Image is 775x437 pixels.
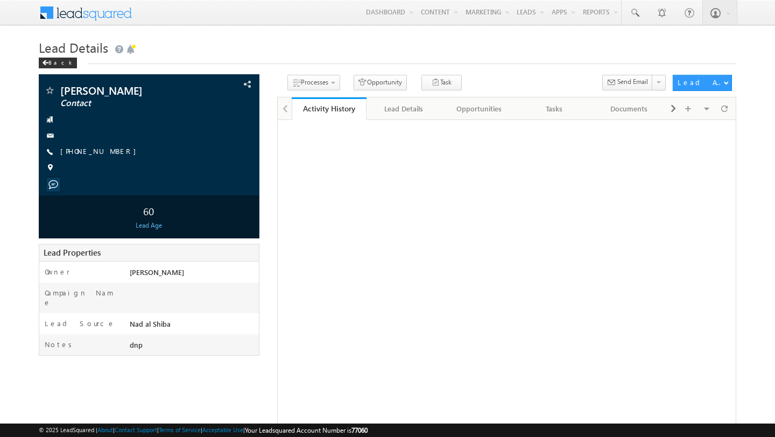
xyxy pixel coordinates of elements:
[45,267,70,277] label: Owner
[130,340,143,349] span: dnp
[287,75,340,90] button: Processes
[45,288,119,307] label: Campaign Name
[421,75,462,90] button: Task
[245,426,368,434] span: Your Leadsquared Account Number is
[442,97,517,120] a: Opportunities
[39,58,77,68] div: Back
[45,319,115,328] label: Lead Source
[678,77,723,87] div: Lead Actions
[300,103,359,114] div: Activity History
[367,97,442,120] a: Lead Details
[127,319,259,334] div: Nad al Shiba
[202,426,243,433] a: Acceptable Use
[115,426,157,433] a: Contact Support
[44,247,101,258] span: Lead Properties
[41,221,256,230] div: Lead Age
[60,98,196,109] span: Contact
[39,57,82,66] a: Back
[525,102,582,115] div: Tasks
[450,102,508,115] div: Opportunities
[60,146,142,157] span: [PHONE_NUMBER]
[39,39,108,56] span: Lead Details
[351,426,368,434] span: 77060
[301,78,328,86] span: Processes
[292,97,367,120] a: Activity History
[60,85,196,96] span: [PERSON_NAME]
[97,426,113,433] a: About
[159,426,201,433] a: Terms of Service
[673,75,732,91] button: Lead Actions
[617,77,648,87] span: Send Email
[517,97,592,120] a: Tasks
[130,267,184,277] span: [PERSON_NAME]
[354,75,407,90] button: Opportunity
[39,425,368,435] span: © 2025 LeadSquared | | | | |
[41,201,256,221] div: 60
[45,340,76,349] label: Notes
[375,102,432,115] div: Lead Details
[601,102,658,115] div: Documents
[592,97,667,120] a: Documents
[602,75,653,90] button: Send Email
